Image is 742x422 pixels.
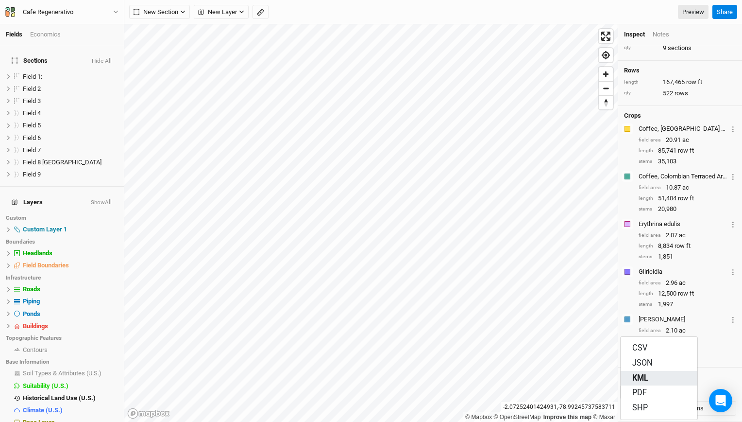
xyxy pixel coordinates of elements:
button: Crop Usage [730,266,736,277]
div: Field 6 [23,134,118,142]
div: Soil Types & Attributes (U.S.) [23,369,118,377]
div: stems [639,253,653,261]
div: length [639,147,653,155]
div: Field 7 [23,146,118,154]
span: Custom Layer 1 [23,226,67,233]
span: New Layer [198,7,237,17]
button: Shortcut: M [253,5,269,19]
div: stems [639,206,653,213]
span: Zoom in [599,67,613,81]
div: qty [624,44,658,52]
div: Field 9 [23,171,118,178]
div: Roads [23,285,118,293]
span: row ft [678,289,694,298]
div: 35,103 [639,157,736,166]
span: CSV [632,343,647,354]
div: Field 3 [23,97,118,105]
div: Field Boundaries [23,262,118,269]
button: Cafe Regenerativo [5,7,119,18]
span: Suitability (U.S.) [23,382,68,389]
div: Historical Land Use (U.S.) [23,394,118,402]
span: Field 8 [GEOGRAPHIC_DATA] [23,158,101,166]
span: ac [679,279,686,287]
span: Sections [12,57,48,65]
a: Fields [6,31,22,38]
button: Zoom out [599,81,613,95]
div: qty [624,89,658,97]
span: Field 4 [23,109,41,117]
span: row ft [678,194,694,203]
span: Field 7 [23,146,41,154]
span: PDF [632,387,647,399]
div: field area [639,184,661,192]
button: ShowAll [90,199,112,206]
span: Contours [23,346,48,353]
span: Soil Types & Attributes (U.S.) [23,369,101,377]
span: KML [632,373,648,384]
h4: Rows [624,67,736,74]
span: row ft [678,146,694,155]
div: Open Intercom Messenger [709,389,732,412]
div: Suitability (U.S.) [23,382,118,390]
button: Reset bearing to north [599,95,613,109]
div: Contours [23,346,118,354]
a: Mapbox [465,414,492,421]
div: 12,500 [639,289,736,298]
span: ac [679,326,686,335]
div: 20,980 [639,205,736,213]
div: Cafe Regenerativo [23,7,73,17]
span: Headlands [23,249,52,257]
div: -2.07252401424931 , -78.99245737583711 [501,402,618,412]
span: Layers [12,198,43,206]
a: OpenStreetMap [494,414,541,421]
button: Enter fullscreen [599,29,613,43]
div: Economics [30,30,61,39]
div: length [639,290,653,298]
span: ac [679,231,686,240]
button: Crop Usage [730,123,736,134]
span: SHP [632,403,648,414]
span: Climate (U.S.) [23,406,63,414]
button: New Section [129,5,190,19]
div: 8,834 [639,242,736,250]
a: Mapbox logo [127,408,170,419]
a: Preview [678,5,708,19]
span: row ft [686,78,702,87]
div: 51,404 [639,194,736,203]
div: Field 5 [23,122,118,129]
span: Reset bearing to north [599,96,613,109]
span: row ft [675,242,691,250]
div: field area [639,280,661,287]
div: Inga [639,315,728,324]
div: Coffee, Brazil Mechanized Arabica [639,124,728,133]
span: Field 9 [23,171,41,178]
div: Field 8 Headland Field [23,158,118,166]
div: 10.87 [639,183,736,192]
div: 522 [624,89,736,98]
button: New Layer [194,5,249,19]
div: Custom Layer 1 [23,226,118,233]
canvas: Map [124,24,618,422]
span: Field 2 [23,85,41,92]
div: field area [639,137,661,144]
span: Ponds [23,310,40,317]
span: Buildings [23,322,48,330]
div: Field 2 [23,85,118,93]
span: JSON [632,358,653,369]
button: Find my location [599,48,613,62]
div: Buildings [23,322,118,330]
span: rows [675,89,688,98]
div: Gliricidia [639,267,728,276]
span: Field 5 [23,122,41,129]
div: Piping [23,298,118,305]
div: 9 [624,44,736,53]
div: Erythrina edulis [639,220,728,229]
button: Hide All [91,58,112,65]
div: 2.96 [639,279,736,287]
div: 85,741 [639,146,736,155]
button: Crop Usage [730,218,736,229]
div: length [639,243,653,250]
div: length [624,79,658,86]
